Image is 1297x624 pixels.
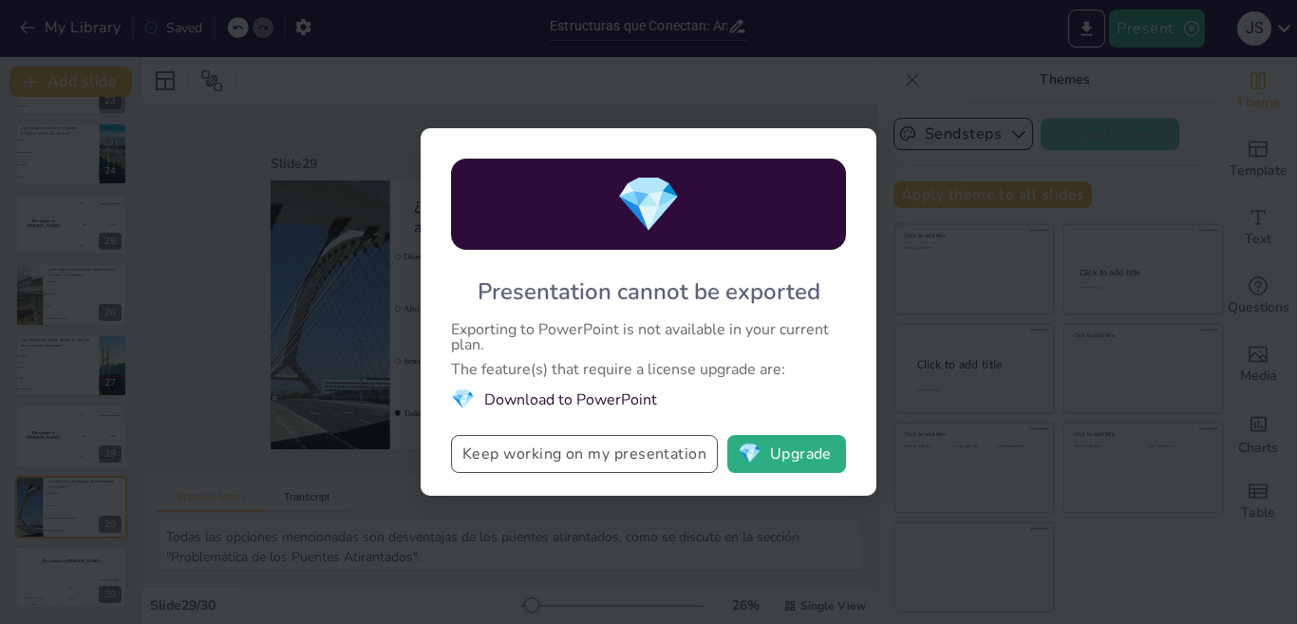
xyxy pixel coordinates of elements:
[451,387,475,412] span: diamond
[451,362,846,377] div: The feature(s) that require a license upgrade are:
[738,444,761,463] span: diamond
[451,322,846,352] div: Exporting to PowerPoint is not available in your current plan.
[451,435,718,473] button: Keep working on my presentation
[727,435,846,473] button: diamondUpgrade
[478,276,820,307] div: Presentation cannot be exported
[451,387,846,412] li: Download to PowerPoint
[615,168,682,241] span: diamond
